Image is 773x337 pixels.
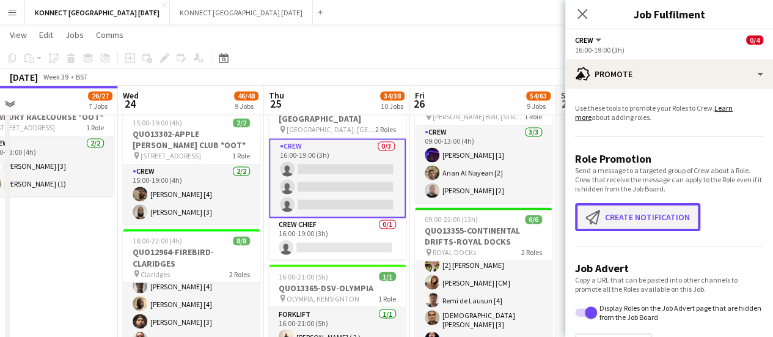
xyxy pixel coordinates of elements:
label: Display Roles on the Job Advert page that are hidden from the Job Board [597,303,763,322]
span: 24 [121,97,139,111]
span: Jobs [65,29,84,40]
app-job-card: 16:00-19:00 (3h)0/4INQUOTE-WHITELIGHT-[GEOGRAPHIC_DATA] [GEOGRAPHIC_DATA], [GEOGRAPHIC_DATA], [GE... [269,84,406,259]
p: Use these tools to promote your Roles to Crew. about adding roles. [575,103,763,122]
span: ROYAL DOCKs [433,248,476,257]
app-card-role: Crew3/309:00-13:00 (4h)[PERSON_NAME] [1]Anan Al Nayean [2][PERSON_NAME] [2] [415,125,552,202]
h3: Job Fulfilment [565,6,773,22]
div: 7 Jobs [89,102,112,111]
span: Crew [575,35,593,45]
span: 2/2 [233,118,250,127]
span: 09:00-22:00 (13h) [425,215,478,224]
button: KONNECT [GEOGRAPHIC_DATA] [DATE] [170,1,313,24]
span: 16:00-21:00 (5h) [279,272,328,281]
h3: QUO12964-FIREBIRD-CLARIDGES [123,246,260,268]
button: Crew [575,35,603,45]
button: KONNECT [GEOGRAPHIC_DATA] [DATE] [25,1,170,24]
span: 1 Role [524,112,542,121]
h3: QUO13302-APPLE [PERSON_NAME] CLUB *OOT* [123,128,260,150]
p: Copy a URL that can be pasted into other channels to promote all the Roles available on this Job. [575,275,763,294]
app-job-card: 09:00-13:00 (4h)3/3INQUO(13416)-EVENT PROP HIRE-[PERSON_NAME] BELL [PERSON_NAME] Bell, [STREET_AD... [415,72,552,202]
div: 16:00-19:00 (3h) [575,45,763,54]
h3: QUO13365-DSV-OLYMPIA [269,282,406,293]
span: [STREET_ADDRESS] [141,151,201,160]
div: [DATE] [10,71,38,83]
span: 1 Role [378,294,396,303]
span: Edit [39,29,53,40]
span: 54/63 [526,91,551,100]
span: 8/8 [233,236,250,245]
span: 0/4 [746,35,763,45]
span: 2 Roles [521,248,542,257]
app-job-card: 15:00-19:00 (4h)2/2QUO13302-APPLE [PERSON_NAME] CLUB *OOT* [STREET_ADDRESS]1 RoleCrew2/215:00-19:... [123,111,260,224]
a: Comms [91,27,128,43]
span: 15:00-19:00 (4h) [133,118,182,127]
button: Create notification [575,203,700,231]
a: View [5,27,32,43]
a: Learn more [575,103,733,122]
app-card-role: Crew Chief0/116:00-19:00 (3h) [269,218,406,259]
span: 46/48 [234,91,258,100]
h3: Role Promotion [575,152,763,166]
span: OLYMPIA, KENSIGNTON [287,294,359,303]
p: Send a message to a targeted group of Crew about a Role. Crew that receive the message can apply ... [575,166,763,193]
div: 10 Jobs [381,102,404,111]
span: Thu [269,90,284,101]
span: [GEOGRAPHIC_DATA], [GEOGRAPHIC_DATA], [GEOGRAPHIC_DATA], [GEOGRAPHIC_DATA] [287,125,375,134]
span: 26 [413,97,425,111]
div: 9 Jobs [527,102,550,111]
span: 34/38 [380,91,405,100]
app-card-role: Crew0/316:00-19:00 (3h) [269,138,406,218]
h3: QUO13355-CONTINENTAL DRIFTS-ROYAL DOCKS [415,225,552,247]
app-card-role: Crew2/215:00-19:00 (4h)[PERSON_NAME] [4][PERSON_NAME] [3] [123,165,260,224]
a: Jobs [60,27,89,43]
div: Promote [565,59,773,89]
span: 2 Roles [229,269,250,278]
span: 18:00-22:00 (4h) [133,236,182,245]
h3: Job Advert [575,261,763,275]
a: Edit [34,27,58,43]
div: BST [76,72,88,81]
span: Week 39 [40,72,71,81]
span: 1 Role [86,123,104,132]
span: 2 Roles [375,125,396,134]
span: [PERSON_NAME] Bell, [STREET_ADDRESS] [433,112,524,121]
span: Claridges [141,269,170,278]
span: 1 Role [232,151,250,160]
div: 9 Jobs [235,102,258,111]
span: 27 [559,97,574,111]
span: Comms [96,29,123,40]
span: 6/6 [525,215,542,224]
span: Fri [415,90,425,101]
span: Sat [561,90,574,101]
span: 1/1 [379,272,396,281]
span: 25 [267,97,284,111]
span: View [10,29,27,40]
span: Wed [123,90,139,101]
span: 26/27 [88,91,112,100]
